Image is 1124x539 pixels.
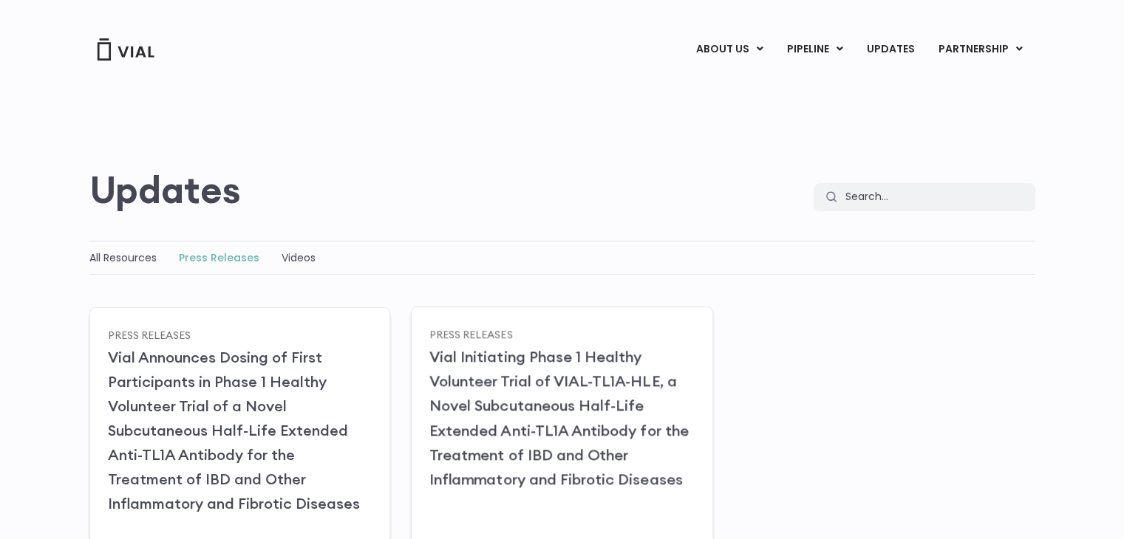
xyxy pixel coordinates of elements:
[179,250,259,265] a: Press Releases
[926,37,1034,62] a: PARTNERSHIPMenu Toggle
[429,347,689,488] a: Vial Initiating Phase 1 Healthy Volunteer Trial of VIAL-TL1A-HLE, a Novel Subcutaneous Half-Life ...
[282,250,316,265] a: Videos
[774,37,854,62] a: PIPELINEMenu Toggle
[89,168,241,211] h2: Updates
[854,37,925,62] a: UPDATES
[96,38,155,61] img: Vial Logo
[108,348,360,512] a: Vial Announces Dosing of First Participants in Phase 1 Healthy Volunteer Trial of a Novel Subcuta...
[684,37,774,62] a: ABOUT USMenu Toggle
[837,183,1035,211] input: Search...
[108,328,191,341] a: Press Releases
[429,327,513,340] a: Press Releases
[89,250,157,265] a: All Resources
